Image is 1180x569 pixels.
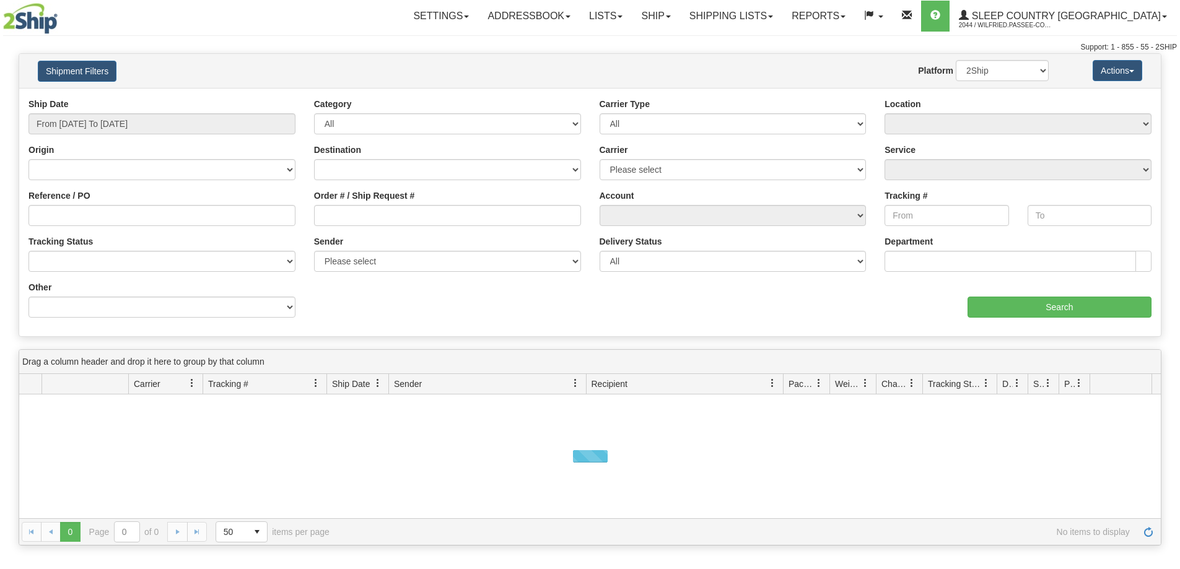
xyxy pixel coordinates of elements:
span: Page 0 [60,522,80,542]
input: Search [968,297,1152,318]
label: Service [885,144,916,156]
a: Tracking # filter column settings [305,373,326,394]
a: Ship Date filter column settings [367,373,388,394]
iframe: chat widget [1152,221,1179,347]
label: Origin [28,144,54,156]
span: Shipment Issues [1033,378,1044,390]
input: From [885,205,1008,226]
a: Charge filter column settings [901,373,922,394]
label: Department [885,235,933,248]
a: Recipient filter column settings [762,373,783,394]
span: Carrier [134,378,160,390]
label: Delivery Status [600,235,662,248]
span: Page of 0 [89,521,159,542]
a: Settings [404,1,478,32]
span: select [247,522,267,542]
label: Category [314,98,352,110]
span: Weight [835,378,861,390]
span: 50 [224,526,240,538]
a: Sleep Country [GEOGRAPHIC_DATA] 2044 / Wilfried.Passee-Coutrin [950,1,1176,32]
input: To [1028,205,1152,226]
a: Ship [632,1,680,32]
a: Tracking Status filter column settings [976,373,997,394]
label: Tracking # [885,189,927,202]
a: Lists [580,1,632,32]
label: Destination [314,144,361,156]
span: items per page [216,521,330,542]
label: Carrier Type [600,98,650,110]
span: Charge [881,378,907,390]
span: Tracking # [208,378,248,390]
label: Carrier [600,144,628,156]
a: Refresh [1138,522,1158,542]
button: Actions [1093,60,1142,81]
label: Platform [918,64,953,77]
button: Shipment Filters [38,61,116,82]
span: Ship Date [332,378,370,390]
a: Delivery Status filter column settings [1007,373,1028,394]
label: Order # / Ship Request # [314,189,415,202]
span: Pickup Status [1064,378,1075,390]
a: Shipping lists [680,1,782,32]
label: Sender [314,235,343,248]
a: Reports [782,1,855,32]
span: Recipient [592,378,627,390]
label: Reference / PO [28,189,90,202]
label: Other [28,281,51,293]
a: Shipment Issues filter column settings [1038,373,1059,394]
a: Pickup Status filter column settings [1069,373,1090,394]
span: Sender [394,378,422,390]
label: Location [885,98,920,110]
a: Carrier filter column settings [181,373,203,394]
div: grid grouping header [19,350,1161,374]
span: Sleep Country [GEOGRAPHIC_DATA] [969,11,1161,21]
label: Account [600,189,634,202]
div: Support: 1 - 855 - 55 - 2SHIP [3,42,1177,53]
img: logo2044.jpg [3,3,58,34]
a: Weight filter column settings [855,373,876,394]
a: Sender filter column settings [565,373,586,394]
span: Page sizes drop down [216,521,268,542]
a: Addressbook [478,1,580,32]
a: Packages filter column settings [808,373,829,394]
label: Tracking Status [28,235,93,248]
span: No items to display [347,527,1130,537]
span: Packages [789,378,815,390]
label: Ship Date [28,98,69,110]
span: Tracking Status [928,378,982,390]
span: Delivery Status [1002,378,1013,390]
span: 2044 / Wilfried.Passee-Coutrin [959,19,1052,32]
